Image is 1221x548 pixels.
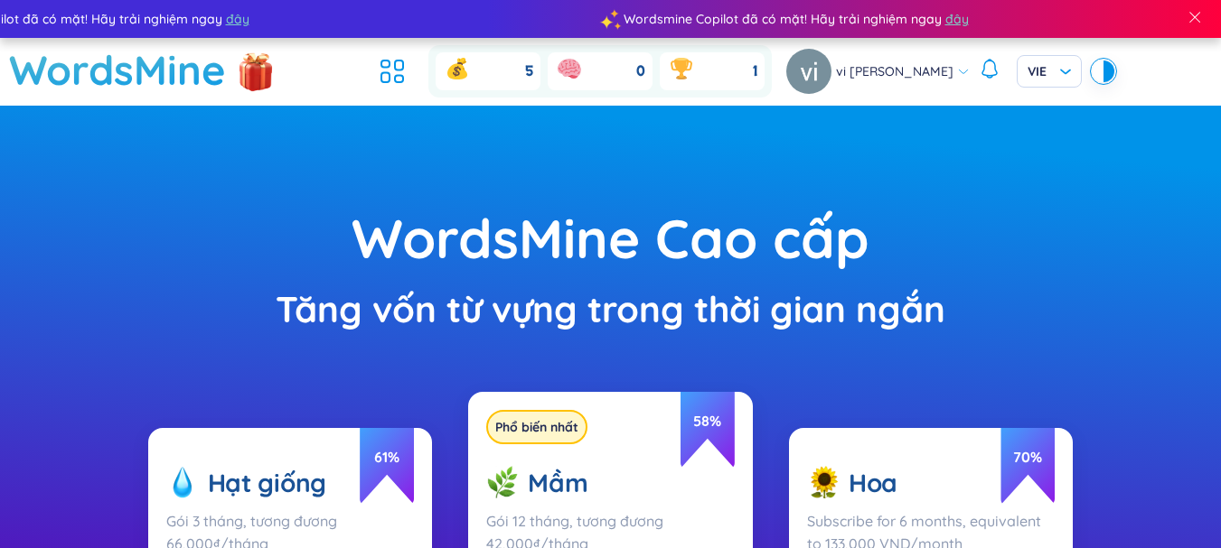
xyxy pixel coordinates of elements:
a: avatar [786,49,836,94]
img: flower [807,466,840,499]
span: 70 % [1000,419,1055,505]
div: Hoa [807,466,1056,499]
span: 0 [636,61,645,81]
span: 5 [525,61,533,81]
span: 61 % [360,419,414,505]
span: 58 % [681,383,735,469]
div: Mầm [486,448,735,499]
img: avatar [786,49,831,94]
div: Phổ biến nhất [486,410,587,444]
div: Hạt giống [166,466,415,499]
div: Tăng vốn từ vựng trong thời gian ngắn [90,281,1131,338]
span: 1 [753,61,757,81]
span: VIE [1028,62,1071,80]
img: seed [166,466,199,499]
a: WordsMine [9,38,226,102]
img: flashSalesIcon.a7f4f837.png [238,43,274,98]
span: vi [PERSON_NAME] [836,61,953,81]
span: đây [944,9,968,29]
span: đây [225,9,249,29]
div: WordsMine Cao cấp [90,196,1131,281]
img: sprout [486,466,519,499]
